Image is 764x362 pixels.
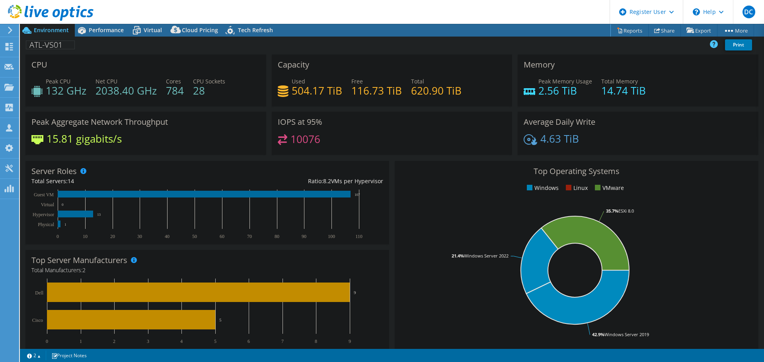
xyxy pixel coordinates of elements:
[26,41,75,49] h1: ATL-VS01
[31,256,127,265] h3: Top Server Manufacturers
[31,167,77,176] h3: Server Roles
[62,203,64,207] text: 0
[275,234,279,239] text: 80
[538,77,592,85] span: Peak Memory Usage
[34,26,69,34] span: Environment
[538,86,592,95] h4: 2.56 TiB
[166,77,181,85] span: Cores
[147,339,149,344] text: 3
[328,234,335,239] text: 100
[717,24,754,37] a: More
[601,86,646,95] h4: 14.74 TiB
[648,24,681,37] a: Share
[31,266,383,275] h4: Total Manufacturers:
[46,339,48,344] text: 0
[278,60,309,69] h3: Capacity
[564,184,588,192] li: Linux
[411,77,424,85] span: Total
[693,8,700,15] svg: \n
[452,253,464,259] tspan: 21.4%
[351,77,363,85] span: Free
[592,331,604,337] tspan: 42.9%
[354,290,356,295] text: 9
[281,339,284,344] text: 7
[743,6,755,18] span: DC
[113,339,115,344] text: 2
[604,331,649,337] tspan: Windows Server 2019
[238,26,273,34] span: Tech Refresh
[95,77,117,85] span: Net CPU
[292,77,305,85] span: Used
[401,167,752,176] h3: Top Operating Systems
[95,86,157,95] h4: 2038.40 GHz
[302,234,306,239] text: 90
[464,253,509,259] tspan: Windows Server 2022
[355,193,360,197] text: 107
[165,234,170,239] text: 40
[182,26,218,34] span: Cloud Pricing
[32,317,43,323] text: Cisco
[82,266,86,274] span: 2
[31,118,168,126] h3: Peak Aggregate Network Throughput
[290,135,320,143] h4: 10076
[610,24,649,37] a: Reports
[192,234,197,239] text: 50
[315,339,317,344] text: 8
[89,26,124,34] span: Performance
[193,86,225,95] h4: 28
[219,317,222,322] text: 5
[323,177,331,185] span: 8.2
[193,77,225,85] span: CPU Sockets
[248,339,250,344] text: 6
[725,39,752,50] a: Print
[524,118,595,126] h3: Average Daily Write
[144,26,162,34] span: Virtual
[355,234,363,239] text: 110
[180,339,183,344] text: 4
[41,202,55,207] text: Virtual
[525,184,559,192] li: Windows
[46,86,86,95] h4: 132 GHz
[606,208,618,214] tspan: 35.7%
[68,177,74,185] span: 14
[351,86,402,95] h4: 116.73 TiB
[540,134,579,143] h4: 4.63 TiB
[166,86,184,95] h4: 784
[80,339,82,344] text: 1
[46,77,70,85] span: Peak CPU
[47,134,122,143] h4: 15.81 gigabits/s
[110,234,115,239] text: 20
[214,339,216,344] text: 5
[207,177,383,186] div: Ratio: VMs per Hypervisor
[524,60,555,69] h3: Memory
[97,213,101,217] text: 13
[601,77,638,85] span: Total Memory
[38,222,54,227] text: Physical
[34,192,54,197] text: Guest VM
[220,234,224,239] text: 60
[46,350,92,360] a: Project Notes
[247,234,252,239] text: 70
[349,339,351,344] text: 9
[35,290,43,296] text: Dell
[278,118,322,126] h3: IOPS at 95%
[680,24,717,37] a: Export
[21,350,46,360] a: 2
[33,212,54,217] text: Hypervisor
[292,86,342,95] h4: 504.17 TiB
[83,234,88,239] text: 10
[618,208,634,214] tspan: ESXi 8.0
[593,184,624,192] li: VMware
[137,234,142,239] text: 30
[64,223,66,226] text: 1
[31,177,207,186] div: Total Servers:
[57,234,59,239] text: 0
[31,60,47,69] h3: CPU
[411,86,462,95] h4: 620.90 TiB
